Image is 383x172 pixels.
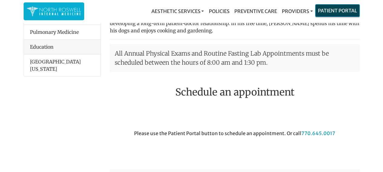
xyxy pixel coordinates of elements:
a: 770.645.0017 [301,130,335,136]
li: Pulmonary Medicine [24,24,101,40]
a: Policies [206,5,232,17]
a: Aesthetic Services [149,5,206,17]
img: North Roswell Internal Medicine [27,5,81,17]
h2: Schedule an appointment [110,86,360,98]
a: Patient Portal [315,5,359,17]
div: Education [24,40,101,54]
p: All Annual Physical Exams and Routine Fasting Lab Appointments must be scheduled between the hour... [110,44,360,72]
li: [GEOGRAPHIC_DATA][US_STATE] [24,54,101,76]
a: Preventive Care [232,5,279,17]
a: Providers [279,5,315,17]
div: Please use the Patient Portal button to schedule an appointment. Or call [105,130,364,164]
